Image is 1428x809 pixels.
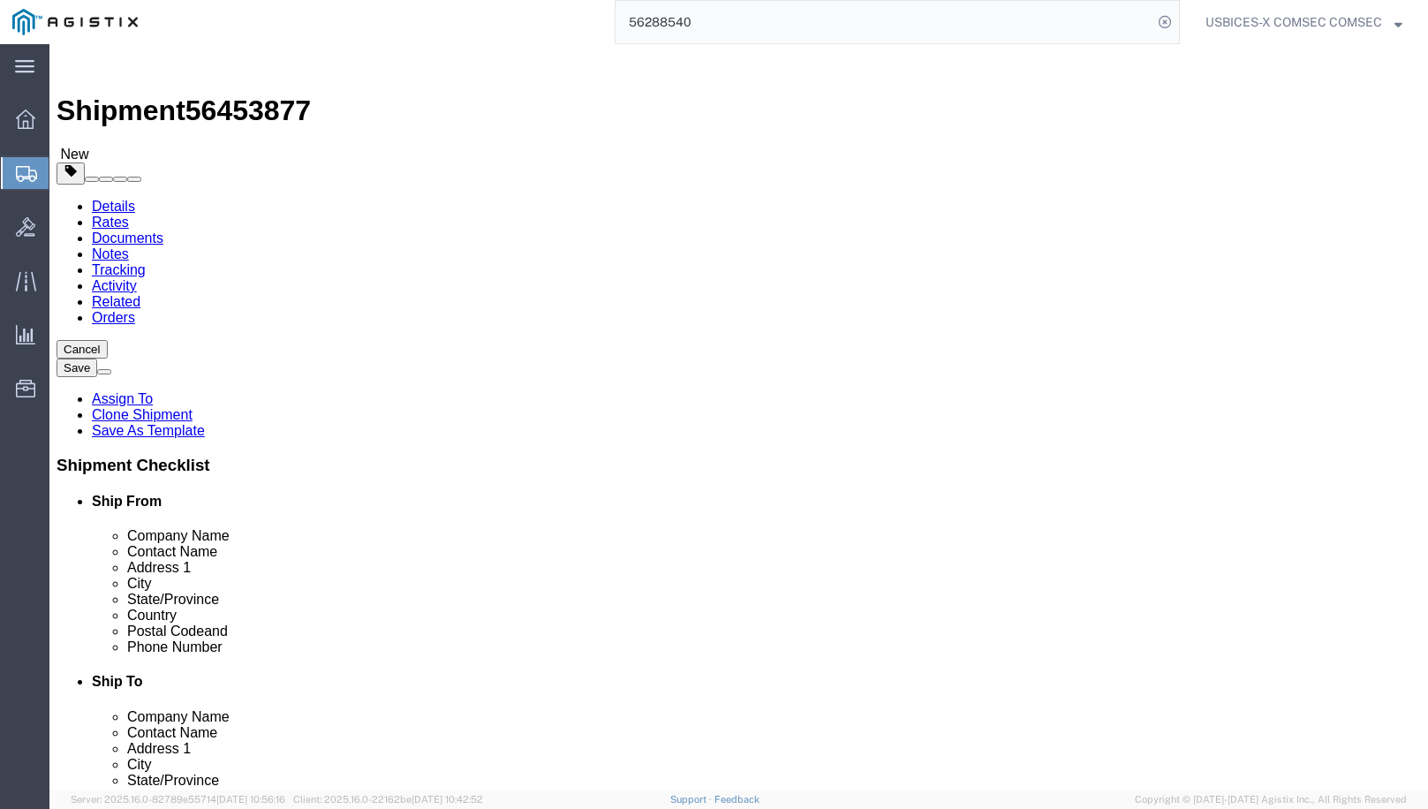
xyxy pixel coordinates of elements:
[714,794,759,805] a: Feedback
[71,794,285,805] span: Server: 2025.16.0-82789e55714
[412,794,483,805] span: [DATE] 10:42:52
[49,44,1428,790] iframe: FS Legacy Container
[293,794,483,805] span: Client: 2025.16.0-22162be
[1135,792,1407,807] span: Copyright © [DATE]-[DATE] Agistix Inc., All Rights Reserved
[216,794,285,805] span: [DATE] 10:56:16
[670,794,714,805] a: Support
[1205,11,1403,33] button: USBICES-X COMSEC COMSEC
[12,9,138,35] img: logo
[1205,12,1382,32] span: USBICES-X COMSEC COMSEC
[616,1,1152,43] input: Search for shipment number, reference number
